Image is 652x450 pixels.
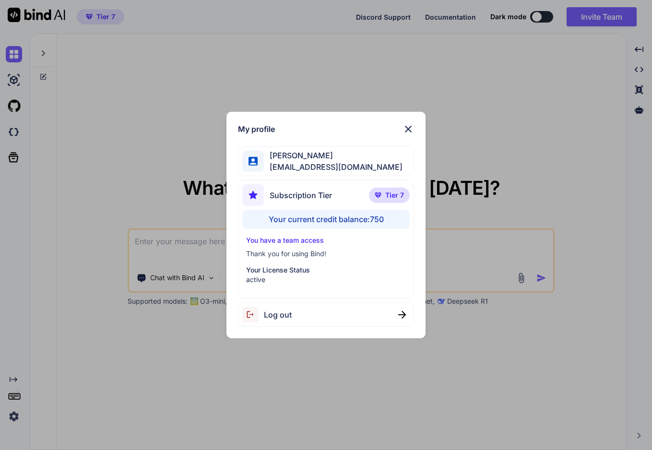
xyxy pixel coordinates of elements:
span: Tier 7 [385,190,404,200]
img: logout [242,307,264,322]
p: You have a team access [246,236,406,245]
h1: My profile [238,123,275,135]
p: active [246,275,406,284]
img: close [403,123,414,135]
p: Thank you for using Bind! [246,249,406,259]
img: close [398,311,406,319]
div: Your current credit balance: 750 [242,210,410,229]
img: premium [375,192,381,198]
img: subscription [242,184,264,206]
span: Log out [264,309,292,320]
span: Subscription Tier [270,189,332,201]
img: profile [249,157,258,166]
span: [PERSON_NAME] [264,150,403,161]
p: Your License Status [246,265,406,275]
span: [EMAIL_ADDRESS][DOMAIN_NAME] [264,161,403,173]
